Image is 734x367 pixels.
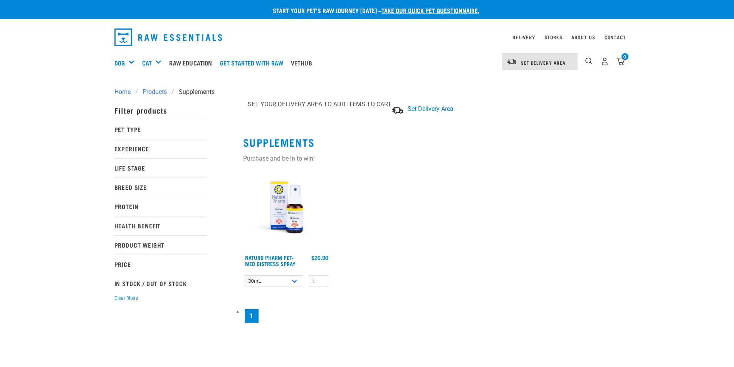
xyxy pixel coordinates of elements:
[142,58,152,67] a: Cat
[167,47,218,78] a: Raw Education
[248,100,391,109] p: SET YOUR DELIVERY AREA TO ADD ITEMS TO CART
[114,295,138,302] button: Clear filters
[243,154,331,163] div: Purchase and be in to win!
[521,61,566,64] span: Set Delivery Area
[243,163,331,251] img: RE Product Shoot 2023 Nov8635
[114,87,620,97] nav: breadcrumbs
[605,36,626,39] a: Contact
[114,235,207,255] p: Product Weight
[243,308,620,325] nav: pagination
[621,53,628,60] div: 0
[114,216,207,235] p: Health Benefit
[616,57,625,65] img: home-icon@2x.png
[408,105,454,112] span: Set Delivery Area
[289,47,318,78] a: Vethub
[114,87,131,97] span: Home
[143,87,167,97] span: Products
[114,120,207,139] p: Pet Type
[512,36,535,39] a: Delivery
[245,256,296,265] a: Naturo Pharm Pet-Med Distress Spray
[114,28,222,46] img: Raw Essentials Logo
[138,87,171,97] a: Products
[114,101,207,120] p: Filter products
[114,274,207,293] p: In Stock / Out Of Stock
[585,57,593,65] img: home-icon-1@2x.png
[114,178,207,197] p: Breed Size
[245,309,259,323] a: Page 1
[114,255,207,274] p: Price
[381,8,479,12] a: take our quick pet questionnaire.
[114,58,125,67] a: Dog
[391,106,404,114] img: van-moving.png
[218,47,289,78] a: Get started with Raw
[108,25,626,49] nav: dropdown navigation
[544,36,563,39] a: Stores
[309,275,328,287] input: 1
[507,58,517,65] img: van-moving.png
[311,255,328,261] div: $26.90
[243,136,620,148] h2: Supplements
[114,87,135,97] a: Home
[114,197,207,216] p: Protein
[114,158,207,178] p: Life Stage
[571,36,595,39] a: About Us
[114,139,207,158] p: Experience
[601,57,609,65] img: user.png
